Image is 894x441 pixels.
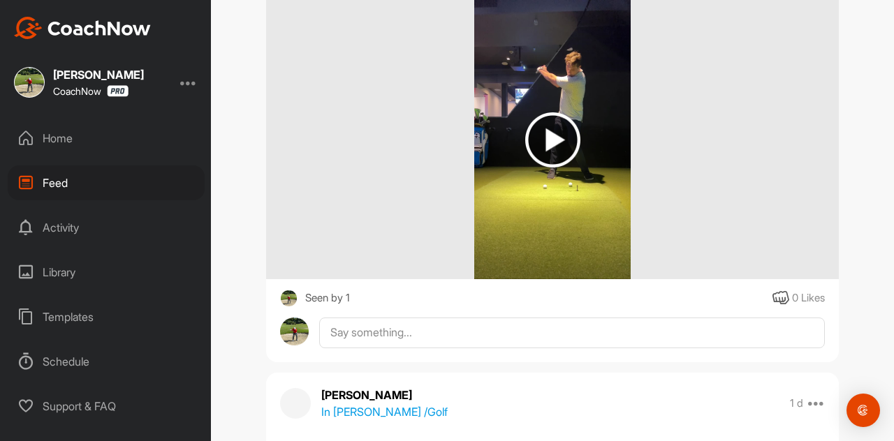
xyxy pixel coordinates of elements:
div: Home [8,121,205,156]
div: Support & FAQ [8,389,205,424]
img: square_7ea205e3087f438d2b8fefce67ae4d17.jpg [280,290,298,307]
p: [PERSON_NAME] [321,387,448,403]
div: Templates [8,299,205,334]
div: CoachNow [53,85,129,97]
img: CoachNow Pro [107,85,129,97]
div: Seen by 1 [305,290,350,307]
div: Feed [8,165,205,200]
div: [PERSON_NAME] [53,69,144,80]
div: Activity [8,210,205,245]
div: Schedule [8,344,205,379]
img: play [525,112,580,167]
div: Open Intercom Messenger [847,394,880,427]
div: Library [8,255,205,290]
img: avatar [280,317,309,346]
img: square_7ea205e3087f438d2b8fefce67ae4d17.jpg [14,67,45,98]
img: CoachNow [14,17,151,39]
p: In [PERSON_NAME] / Golf [321,403,448,420]
div: 0 Likes [792,290,825,306]
p: 1 d [790,396,803,410]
